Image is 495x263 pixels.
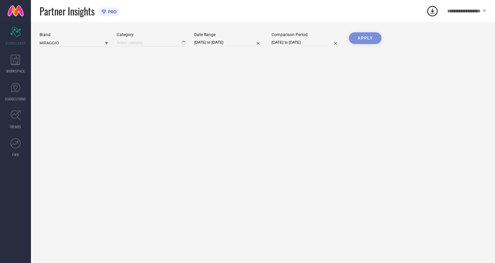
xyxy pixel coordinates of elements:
[10,124,21,129] span: TRENDS
[117,32,186,37] div: Category
[12,152,19,157] span: FWD
[40,32,108,37] div: Brand
[5,96,26,101] span: SUGGESTIONS
[272,39,340,46] input: Select comparison period
[6,68,25,74] span: WORKSPACE
[272,32,340,37] div: Comparison Period
[5,41,26,46] span: SCORECARDS
[40,4,95,18] span: Partner Insights
[106,9,117,14] span: PRO
[194,32,263,37] div: Date Range
[426,5,439,17] div: Open download list
[194,39,263,46] input: Select date range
